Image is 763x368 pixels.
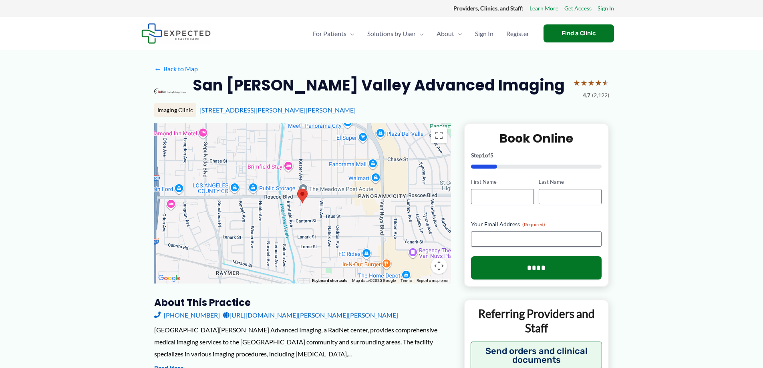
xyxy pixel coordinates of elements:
span: Menu Toggle [416,20,424,48]
a: [STREET_ADDRESS][PERSON_NAME][PERSON_NAME] [199,106,356,114]
label: Last Name [539,178,602,186]
span: (Required) [522,221,545,227]
a: Get Access [564,3,592,14]
span: Menu Toggle [454,20,462,48]
span: (2,122) [592,90,609,101]
span: About [437,20,454,48]
div: [GEOGRAPHIC_DATA][PERSON_NAME] Advanced Imaging, a RadNet center, provides comprehensive medical ... [154,324,451,360]
nav: Primary Site Navigation [306,20,536,48]
span: 5 [490,152,493,159]
span: 4.7 [583,90,590,101]
h3: About this practice [154,296,451,309]
span: ★ [580,75,588,90]
span: 1 [482,152,485,159]
button: Map camera controls [431,258,447,274]
a: Terms (opens in new tab) [401,278,412,283]
span: ★ [602,75,609,90]
h2: Book Online [471,131,602,146]
span: Solutions by User [367,20,416,48]
a: ←Back to Map [154,63,198,75]
span: Map data ©2025 Google [352,278,396,283]
label: Your Email Address [471,220,602,228]
p: Referring Providers and Staff [471,306,602,336]
a: [PHONE_NUMBER] [154,309,220,321]
img: Expected Healthcare Logo - side, dark font, small [141,23,211,44]
a: Find a Clinic [544,24,614,42]
strong: Providers, Clinics, and Staff: [453,5,523,12]
a: [URL][DOMAIN_NAME][PERSON_NAME][PERSON_NAME] [223,309,398,321]
a: Sign In [469,20,500,48]
a: AboutMenu Toggle [430,20,469,48]
a: Learn More [529,3,558,14]
h2: San [PERSON_NAME] Valley Advanced Imaging [193,75,565,95]
button: Keyboard shortcuts [312,278,347,284]
span: ← [154,65,162,72]
p: Step of [471,153,602,158]
img: Google [156,273,183,284]
a: Solutions by UserMenu Toggle [361,20,430,48]
a: Report a map error [417,278,449,283]
a: Sign In [598,3,614,14]
span: Register [506,20,529,48]
span: ★ [588,75,595,90]
span: Sign In [475,20,493,48]
a: Open this area in Google Maps (opens a new window) [156,273,183,284]
span: ★ [573,75,580,90]
a: For PatientsMenu Toggle [306,20,361,48]
span: ★ [595,75,602,90]
button: Toggle fullscreen view [431,127,447,143]
label: First Name [471,178,534,186]
span: Menu Toggle [346,20,354,48]
a: Register [500,20,536,48]
div: Imaging Clinic [154,103,196,117]
span: For Patients [313,20,346,48]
